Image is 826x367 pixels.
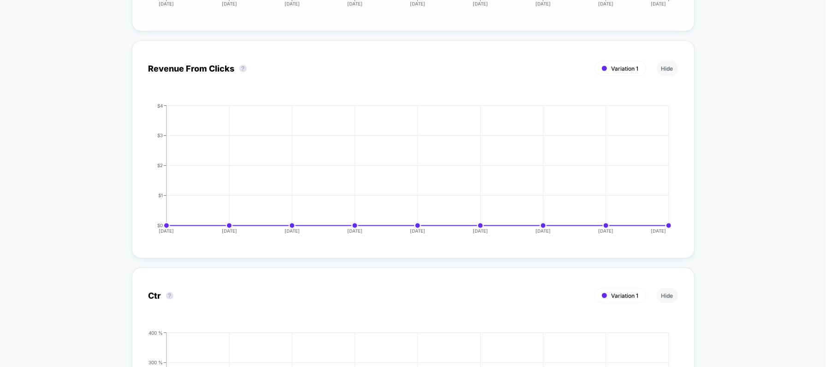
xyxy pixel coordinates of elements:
[651,228,666,234] tspan: [DATE]
[157,103,163,108] tspan: $4
[598,1,613,6] tspan: [DATE]
[139,103,669,242] div: REVENUE_FROM_CLICKS
[410,1,425,6] tspan: [DATE]
[651,1,666,6] tspan: [DATE]
[159,228,174,234] tspan: [DATE]
[535,1,551,6] tspan: [DATE]
[657,61,678,76] button: Hide
[159,1,174,6] tspan: [DATE]
[157,132,163,138] tspan: $3
[149,360,163,365] tspan: 300 %
[535,228,551,234] tspan: [DATE]
[239,65,247,72] button: ?
[285,228,300,234] tspan: [DATE]
[222,1,237,6] tspan: [DATE]
[149,330,163,336] tspan: 400 %
[410,228,425,234] tspan: [DATE]
[158,193,163,198] tspan: $1
[657,288,678,303] button: Hide
[473,228,488,234] tspan: [DATE]
[347,228,362,234] tspan: [DATE]
[347,1,362,6] tspan: [DATE]
[166,292,173,300] button: ?
[612,292,639,299] span: Variation 1
[612,65,639,72] span: Variation 1
[157,162,163,168] tspan: $2
[157,223,163,228] tspan: $0
[598,228,613,234] tspan: [DATE]
[285,1,300,6] tspan: [DATE]
[473,1,488,6] tspan: [DATE]
[222,228,237,234] tspan: [DATE]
